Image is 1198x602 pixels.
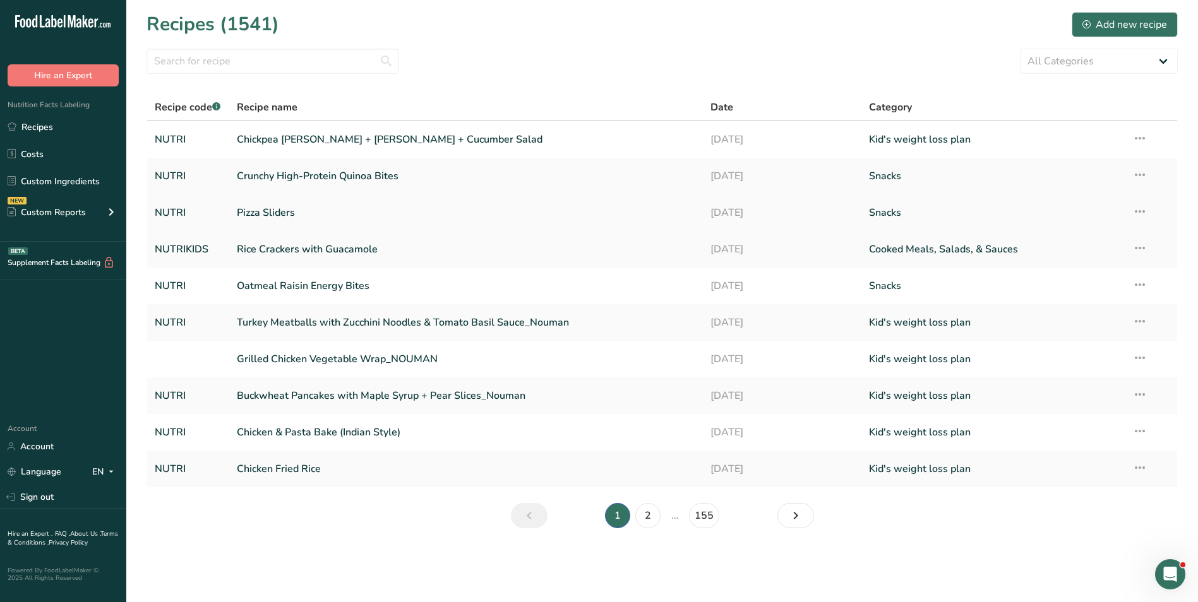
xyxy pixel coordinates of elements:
a: NUTRI [155,419,222,446]
a: Chicken Fried Rice [237,456,696,482]
a: FAQ . [55,529,70,538]
a: [DATE] [710,456,853,482]
a: Chicken & Pasta Bake (Indian Style) [237,419,696,446]
a: [DATE] [710,309,853,336]
a: Cooked Meals, Salads, & Sauces [869,236,1117,263]
span: Recipe name [237,100,297,115]
button: Add new recipe [1072,12,1178,37]
div: Add new recipe [1082,17,1167,32]
a: [DATE] [710,346,853,372]
input: Search for recipe [147,49,399,74]
a: NUTRI [155,199,222,226]
a: [DATE] [710,273,853,299]
a: [DATE] [710,236,853,263]
a: Kid's weight loss plan [869,126,1117,153]
div: EN [92,464,119,480]
a: Next page [777,503,814,528]
a: [DATE] [710,199,853,226]
a: NUTRIKIDS [155,236,222,263]
a: Oatmeal Raisin Energy Bites [237,273,696,299]
a: [DATE] [710,419,853,446]
a: Buckwheat Pancakes with Maple Syrup + Pear Slices_Nouman [237,382,696,409]
a: NUTRI [155,163,222,189]
a: Page 2. [635,503,661,528]
div: Powered By FoodLabelMaker © 2025 All Rights Reserved [8,567,119,582]
a: Snacks [869,273,1117,299]
span: Category [869,100,912,115]
a: Language [8,461,61,483]
a: NUTRI [155,126,222,153]
div: Custom Reports [8,206,86,219]
a: Grilled Chicken Vegetable Wrap_NOUMAN [237,346,696,372]
a: NUTRI [155,382,222,409]
a: Rice Crackers with Guacamole [237,236,696,263]
span: Date [710,100,733,115]
a: Page 155. [689,503,719,528]
button: Hire an Expert [8,64,119,86]
div: NEW [8,197,27,204]
a: Kid's weight loss plan [869,382,1117,409]
a: Snacks [869,199,1117,226]
a: Snacks [869,163,1117,189]
a: NUTRI [155,273,222,299]
iframe: Intercom live chat [1155,559,1185,589]
h1: Recipes (1541) [147,10,279,38]
a: Crunchy High-Protein Quinoa Bites [237,163,696,189]
a: Hire an Expert . [8,529,52,538]
a: NUTRI [155,309,222,336]
a: [DATE] [710,126,853,153]
a: Pizza Sliders [237,199,696,226]
a: Previous page [511,503,548,528]
span: Recipe code [155,100,220,114]
a: NUTRI [155,456,222,482]
a: Turkey Meatballs with Zucchini Noodles & Tomato Basil Sauce_Nouman [237,309,696,336]
a: Privacy Policy [49,538,88,547]
a: Kid's weight loss plan [869,309,1117,336]
a: Kid's weight loss plan [869,346,1117,372]
a: [DATE] [710,163,853,189]
div: BETA [8,247,28,255]
a: About Us . [70,529,100,538]
a: Kid's weight loss plan [869,456,1117,482]
a: Terms & Conditions . [8,529,118,547]
a: [DATE] [710,382,853,409]
a: Chickpea [PERSON_NAME] + [PERSON_NAME] + Cucumber Salad [237,126,696,153]
a: Kid's weight loss plan [869,419,1117,446]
